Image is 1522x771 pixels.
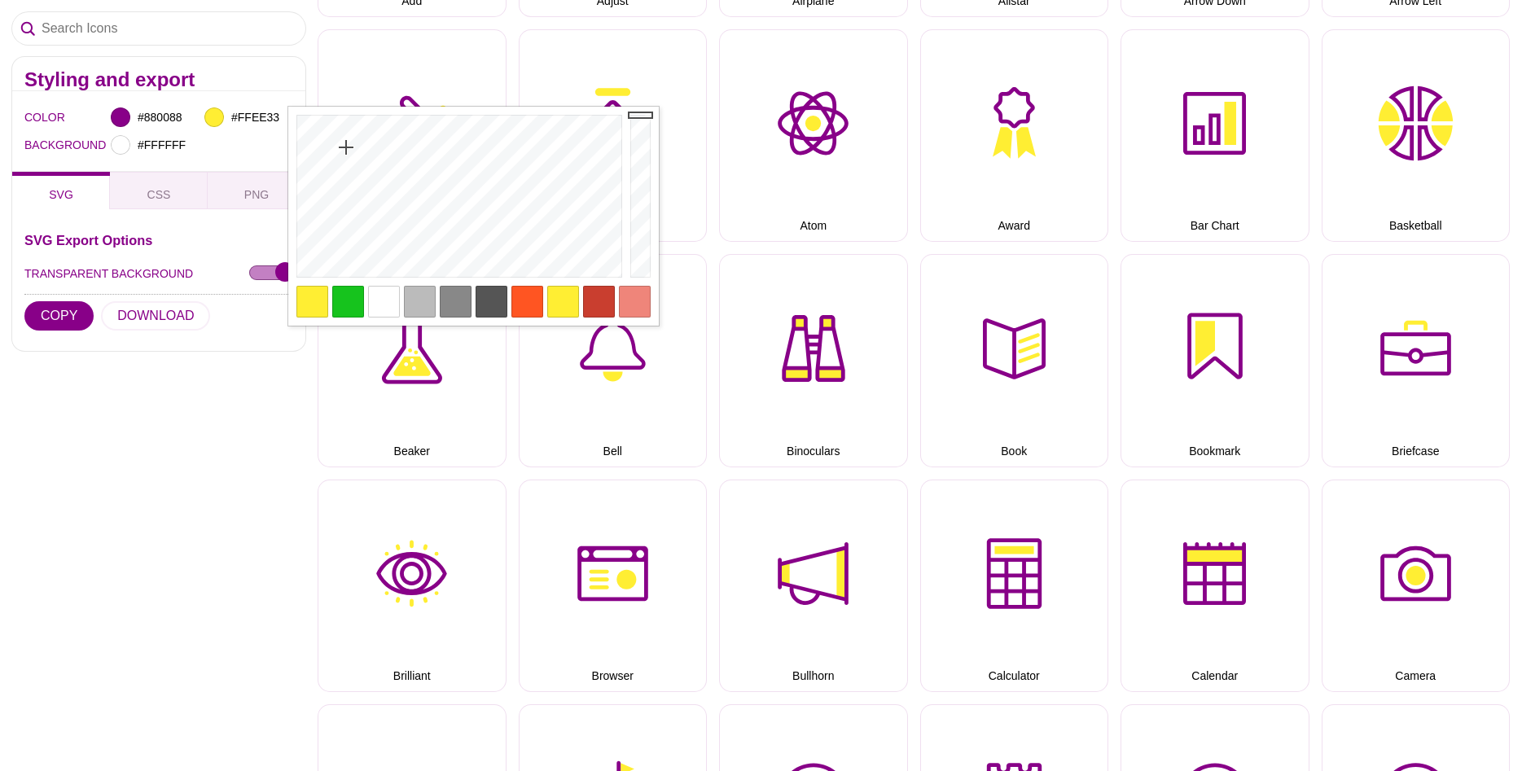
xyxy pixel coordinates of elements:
[920,480,1109,693] button: Calculator
[1322,480,1511,693] button: Camera
[110,172,208,209] button: CSS
[244,188,269,201] span: PNG
[24,234,293,247] h3: SVG Export Options
[920,29,1109,243] button: Award
[719,254,908,467] button: Binoculars
[519,480,708,693] button: Browser
[318,254,507,467] button: Beaker
[101,301,210,331] button: DOWNLOAD
[1121,254,1309,467] button: Bookmark
[920,254,1109,467] button: Book
[719,29,908,243] button: Atom
[24,107,45,128] label: COLOR
[24,263,193,284] label: TRANSPARENT BACKGROUND
[24,301,94,331] button: COPY
[519,29,708,243] button: Arrow Up
[519,254,708,467] button: Bell
[318,29,507,243] button: Arrow Right
[147,188,171,201] span: CSS
[1121,29,1309,243] button: Bar Chart
[1322,254,1511,467] button: Briefcase
[1322,29,1511,243] button: Basketball
[12,12,305,45] input: Search Icons
[24,73,293,86] h2: Styling and export
[318,480,507,693] button: Brilliant
[24,134,45,156] label: BACKGROUND
[719,480,908,693] button: Bullhorn
[1121,480,1309,693] button: Calendar
[208,172,305,209] button: PNG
